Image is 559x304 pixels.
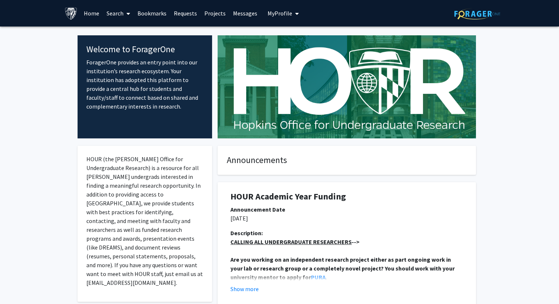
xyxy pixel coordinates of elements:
[230,238,359,245] strong: -->
[80,0,103,26] a: Home
[65,7,78,20] img: Johns Hopkins University Logo
[170,0,201,26] a: Requests
[230,205,463,214] div: Announcement Date
[230,238,352,245] u: CALLING ALL UNDERGRADUATE RESEARCHERS
[227,155,467,166] h4: Announcements
[230,255,463,282] p: .
[230,284,259,293] button: Show more
[230,214,463,223] p: [DATE]
[268,10,292,17] span: My Profile
[230,256,456,281] strong: Are you working on an independent research project either as part ongoing work in your lab or res...
[218,35,476,138] img: Cover Image
[230,191,463,202] h1: HOUR Academic Year Funding
[86,155,204,287] p: HOUR (the [PERSON_NAME] Office for Undergraduate Research) is a resource for all [PERSON_NAME] un...
[86,44,204,55] h4: Welcome to ForagerOne
[201,0,229,26] a: Projects
[311,273,326,281] a: PURA
[103,0,134,26] a: Search
[230,229,463,237] div: Description:
[229,0,261,26] a: Messages
[134,0,170,26] a: Bookmarks
[86,58,204,111] p: ForagerOne provides an entry point into our institution’s research ecosystem. Your institution ha...
[6,271,31,298] iframe: Chat
[454,8,500,20] img: ForagerOne Logo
